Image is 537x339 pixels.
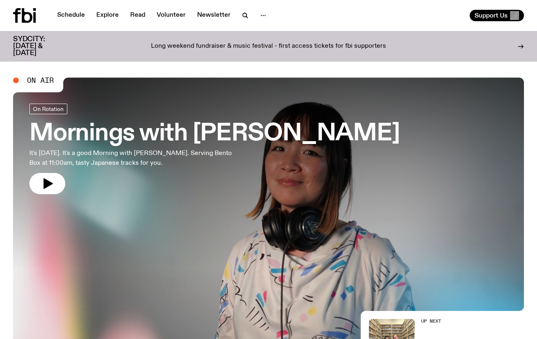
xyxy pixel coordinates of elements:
a: Read [125,10,150,21]
p: Long weekend fundraiser & music festival - first access tickets for fbi supporters [151,43,386,50]
span: On Air [27,77,54,84]
button: Support Us [470,10,524,21]
span: Support Us [475,12,508,19]
span: On Rotation [33,106,64,112]
h3: SYDCITY: [DATE] & [DATE] [13,36,65,57]
h2: Up Next [421,319,483,323]
p: It's [DATE]. It's a good Morning with [PERSON_NAME]. Serving Bento Box at 11:00am, tasty Japanese... [29,148,238,168]
h3: Mornings with [PERSON_NAME] [29,122,400,145]
a: Newsletter [192,10,235,21]
a: Mornings with [PERSON_NAME]It's [DATE]. It's a good Morning with [PERSON_NAME]. Serving Bento Box... [29,104,400,194]
a: Schedule [52,10,90,21]
a: Explore [91,10,124,21]
a: On Rotation [29,104,67,114]
a: Volunteer [152,10,191,21]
